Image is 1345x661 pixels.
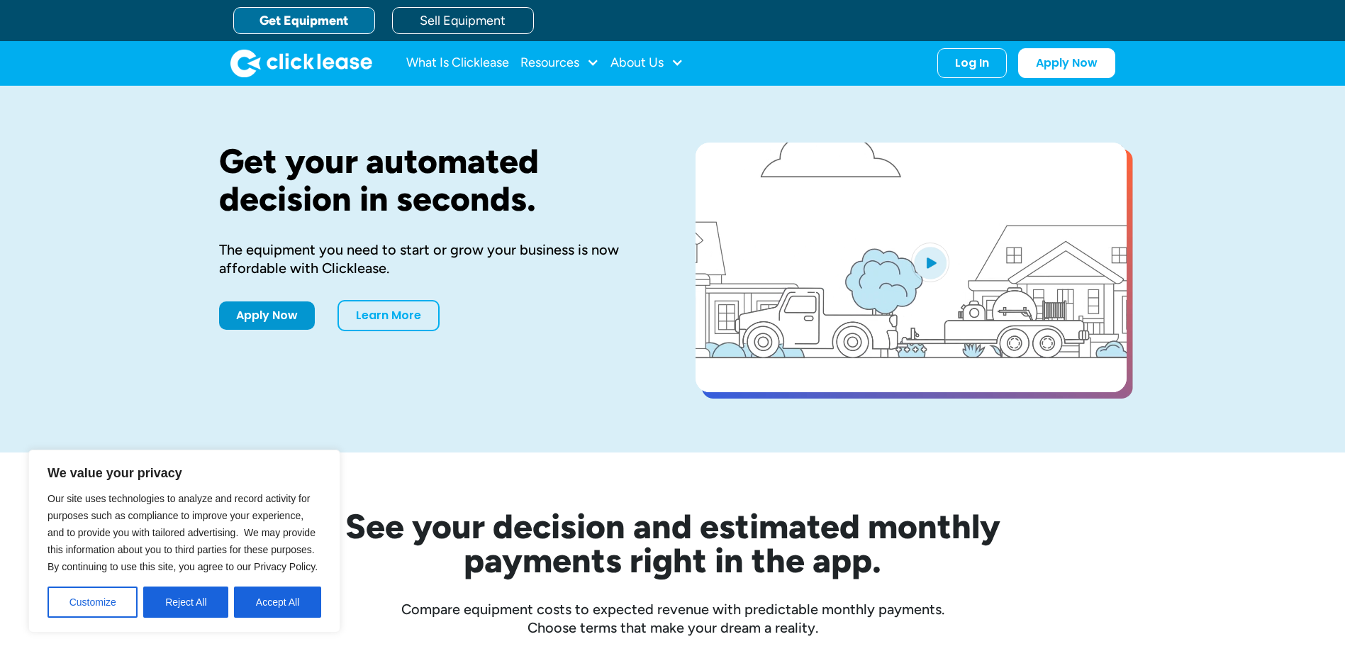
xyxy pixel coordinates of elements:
div: Resources [520,49,599,77]
div: Compare equipment costs to expected revenue with predictable monthly payments. Choose terms that ... [219,600,1127,637]
button: Accept All [234,587,321,618]
h1: Get your automated decision in seconds. [219,143,650,218]
a: home [230,49,372,77]
img: Clicklease logo [230,49,372,77]
div: Log In [955,56,989,70]
div: About Us [610,49,683,77]
button: Reject All [143,587,228,618]
a: Apply Now [1018,48,1115,78]
a: open lightbox [696,143,1127,392]
p: We value your privacy [48,465,321,482]
a: Get Equipment [233,7,375,34]
div: We value your privacy [28,450,340,633]
button: Customize [48,587,138,618]
div: The equipment you need to start or grow your business is now affordable with Clicklease. [219,240,650,277]
a: What Is Clicklease [406,49,509,77]
h2: See your decision and estimated monthly payments right in the app. [276,509,1070,577]
a: Sell Equipment [392,7,534,34]
img: Blue play button logo on a light blue circular background [911,243,949,282]
a: Apply Now [219,301,315,330]
a: Learn More [337,300,440,331]
span: Our site uses technologies to analyze and record activity for purposes such as compliance to impr... [48,493,318,572]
